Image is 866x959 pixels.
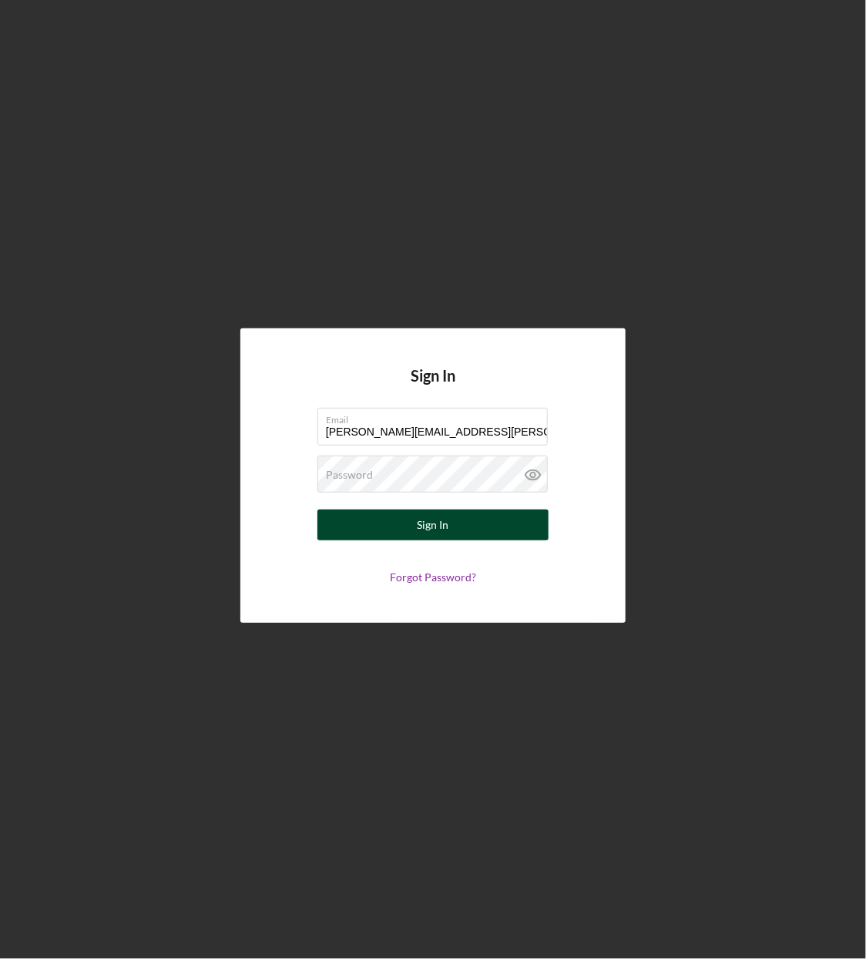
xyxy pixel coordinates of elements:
[326,469,373,481] label: Password
[418,510,449,540] div: Sign In
[411,367,455,408] h4: Sign In
[317,510,549,540] button: Sign In
[326,409,548,426] label: Email
[390,570,476,584] a: Forgot Password?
